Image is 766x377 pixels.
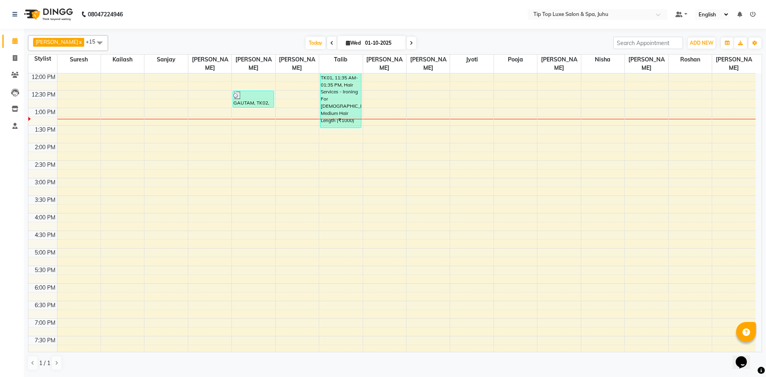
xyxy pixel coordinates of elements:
button: ADD NEW [688,38,715,49]
span: [PERSON_NAME] [537,55,580,73]
a: x [78,39,82,45]
div: 4:00 PM [33,213,57,222]
div: 6:30 PM [33,301,57,310]
div: 5:30 PM [33,266,57,274]
span: Sanjay [144,55,188,65]
div: GAUTAM, TK02, 12:30 PM-01:00 PM, Groom Services - [PERSON_NAME] Trimming (₹200) [233,91,274,107]
div: 5:00 PM [33,249,57,257]
span: Pooja [494,55,537,65]
div: 7:30 PM [33,336,57,345]
input: Search Appointment [613,37,683,49]
span: Kailash [101,55,144,65]
div: 2:00 PM [33,143,57,152]
span: [PERSON_NAME] [712,55,756,73]
span: Suresh [57,55,101,65]
div: 6:00 PM [33,284,57,292]
b: 08047224946 [88,3,123,26]
div: 2:30 PM [33,161,57,169]
span: [PERSON_NAME] [407,55,450,73]
iframe: chat widget [732,345,758,369]
div: 12:00 PM [30,73,57,81]
span: [PERSON_NAME] [232,55,275,73]
span: Talib [319,55,362,65]
span: Wed [344,40,363,46]
span: Nisha [581,55,624,65]
div: 4:30 PM [33,231,57,239]
span: [PERSON_NAME] [36,39,78,45]
span: Jyoti [450,55,493,65]
span: ADD NEW [690,40,713,46]
span: 1 / 1 [39,359,50,367]
div: PUJIKA Khanna, TK01, 11:35 AM-01:35 PM, Hair Services - Ironing For [DEMOGRAPHIC_DATA] Medium Hai... [320,59,361,128]
img: logo [20,3,75,26]
div: 1:00 PM [33,108,57,116]
span: Today [306,37,326,49]
div: 12:30 PM [30,91,57,99]
div: 3:30 PM [33,196,57,204]
span: [PERSON_NAME] [363,55,406,73]
span: [PERSON_NAME] [188,55,231,73]
div: Stylist [28,55,57,63]
input: 2025-10-01 [363,37,403,49]
span: +15 [86,38,101,45]
div: 1:30 PM [33,126,57,134]
span: [PERSON_NAME] [625,55,668,73]
div: 7:00 PM [33,319,57,327]
span: [PERSON_NAME] [276,55,319,73]
span: Roshan [669,55,712,65]
div: 3:00 PM [33,178,57,187]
